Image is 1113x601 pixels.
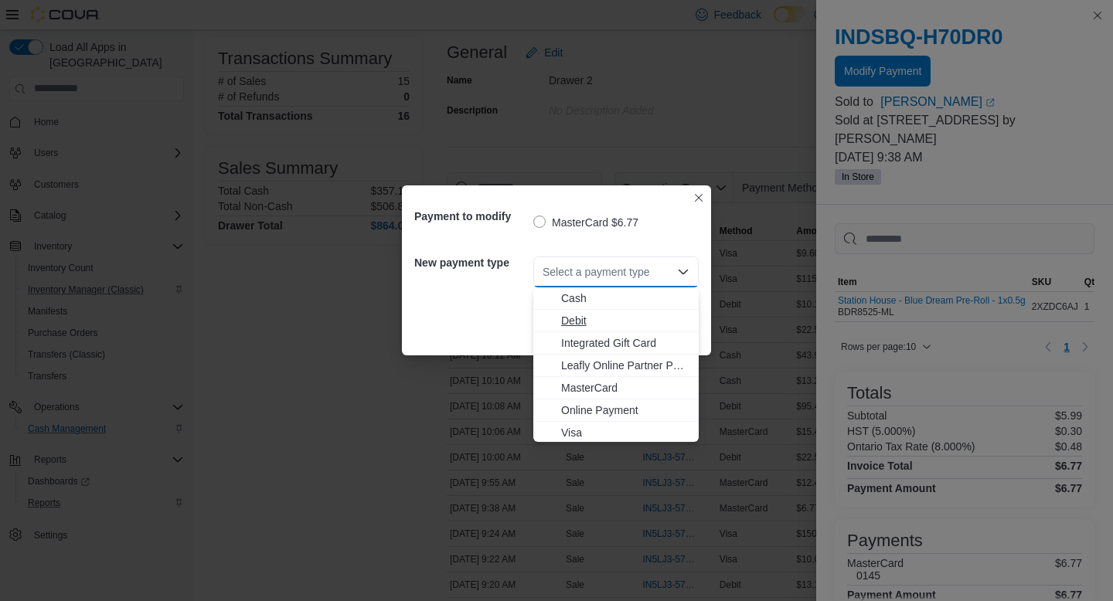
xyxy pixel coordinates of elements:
h5: New payment type [414,247,530,278]
button: Integrated Gift Card [533,332,699,355]
button: Online Payment [533,399,699,422]
h5: Payment to modify [414,201,530,232]
span: Visa [561,425,689,440]
button: MasterCard [533,377,699,399]
span: Cash [561,290,689,306]
span: Online Payment [561,402,689,418]
button: Close list of options [677,266,689,278]
span: Integrated Gift Card [561,335,689,351]
button: Debit [533,310,699,332]
button: Closes this modal window [689,188,708,207]
span: Leafly Online Partner Payment [561,358,689,373]
button: Visa [533,422,699,444]
div: Choose from the following options [533,287,699,444]
label: MasterCard $6.77 [533,213,638,232]
button: Leafly Online Partner Payment [533,355,699,377]
span: MasterCard [561,380,689,396]
span: Debit [561,313,689,328]
button: Cash [533,287,699,310]
input: Accessible screen reader label [543,263,544,281]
